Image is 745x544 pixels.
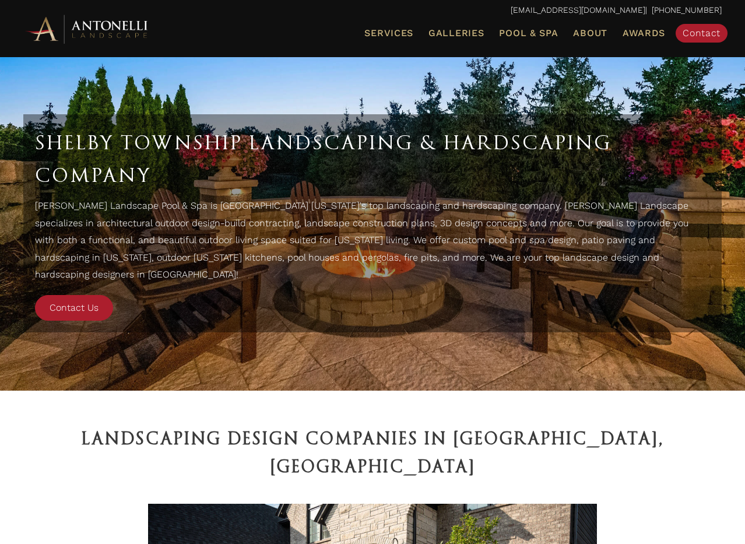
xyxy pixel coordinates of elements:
a: Galleries [424,26,489,41]
span: Awards [623,27,665,38]
a: Awards [618,26,670,41]
span: Galleries [428,27,484,38]
a: Contact Us [35,295,113,321]
span: Pool & Spa [499,27,558,38]
span: Contact [683,27,721,38]
a: [EMAIL_ADDRESS][DOMAIN_NAME] [511,5,645,15]
span: About [573,29,607,38]
p: | [PHONE_NUMBER] [23,3,722,18]
span: Contact Us [50,302,99,313]
p: [PERSON_NAME] Landscape Pool & Spa is [GEOGRAPHIC_DATA] [US_STATE]'s top landscaping and hardscap... [35,197,710,289]
h1: Shelby Township Landscaping & Hardscaping Company [35,126,710,191]
a: Pool & Spa [494,26,563,41]
a: Services [360,26,418,41]
h2: Landscaping Design Companies in [GEOGRAPHIC_DATA], [GEOGRAPHIC_DATA] [23,425,722,480]
span: Services [364,29,413,38]
a: About [568,26,612,41]
a: Contact [676,24,728,43]
img: Antonelli Horizontal Logo [23,13,152,45]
